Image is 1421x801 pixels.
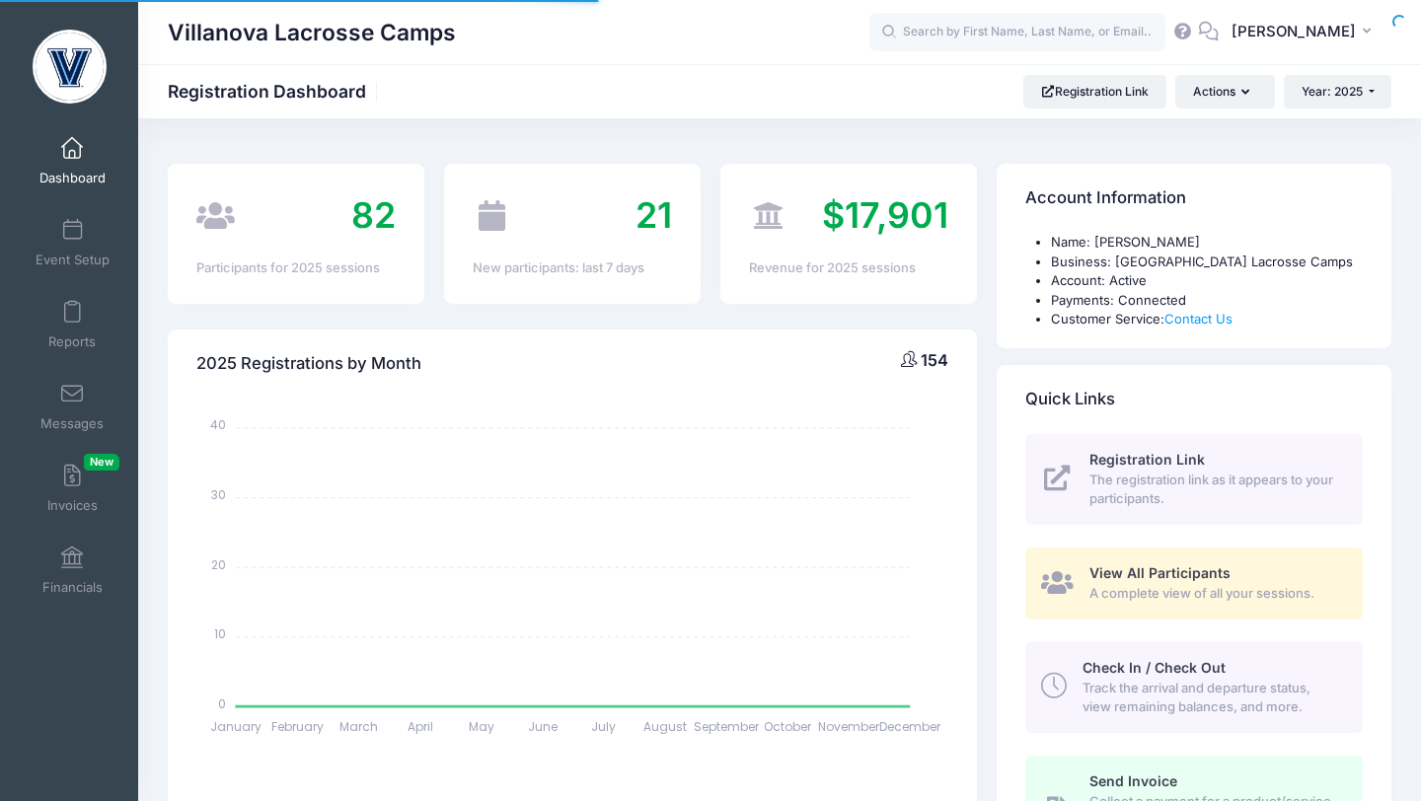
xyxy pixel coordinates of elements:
[1089,564,1231,581] span: View All Participants
[869,13,1165,52] input: Search by First Name, Last Name, or Email...
[212,486,227,503] tspan: 30
[211,416,227,433] tspan: 40
[212,555,227,572] tspan: 20
[528,718,558,735] tspan: June
[351,193,396,237] span: 82
[1164,311,1233,327] a: Contact Us
[1025,371,1115,427] h4: Quick Links
[1089,451,1205,468] span: Registration Link
[1089,471,1340,509] span: The registration link as it appears to your participants.
[469,718,494,735] tspan: May
[196,258,396,278] div: Participants for 2025 sessions
[1232,21,1356,42] span: [PERSON_NAME]
[1089,584,1340,604] span: A complete view of all your sessions.
[215,625,227,642] tspan: 10
[1051,253,1363,272] li: Business: [GEOGRAPHIC_DATA] Lacrosse Camps
[1219,10,1391,55] button: [PERSON_NAME]
[880,718,942,735] tspan: December
[339,718,378,735] tspan: March
[1025,171,1186,227] h4: Account Information
[1051,233,1363,253] li: Name: [PERSON_NAME]
[26,372,119,441] a: Messages
[84,454,119,471] span: New
[1025,547,1363,619] a: View All Participants A complete view of all your sessions.
[40,415,104,432] span: Messages
[271,718,324,735] tspan: February
[168,10,456,55] h1: Villanova Lacrosse Camps
[42,579,103,596] span: Financials
[33,30,107,104] img: Villanova Lacrosse Camps
[26,208,119,277] a: Event Setup
[219,694,227,711] tspan: 0
[1025,434,1363,525] a: Registration Link The registration link as it appears to your participants.
[473,258,672,278] div: New participants: last 7 days
[1302,84,1363,99] span: Year: 2025
[26,454,119,523] a: InvoicesNew
[643,718,687,735] tspan: August
[26,536,119,605] a: Financials
[211,718,262,735] tspan: January
[1175,75,1274,109] button: Actions
[749,258,948,278] div: Revenue for 2025 sessions
[26,290,119,359] a: Reports
[1051,291,1363,311] li: Payments: Connected
[1089,772,1177,789] span: Send Invoice
[1051,271,1363,291] li: Account: Active
[636,193,672,237] span: 21
[818,718,880,735] tspan: November
[764,718,812,735] tspan: October
[1023,75,1166,109] a: Registration Link
[39,170,106,186] span: Dashboard
[694,718,760,735] tspan: September
[26,126,119,195] a: Dashboard
[196,335,421,392] h4: 2025 Registrations by Month
[36,252,110,268] span: Event Setup
[408,718,433,735] tspan: April
[1083,679,1340,717] span: Track the arrival and departure status, view remaining balances, and more.
[168,81,383,102] h1: Registration Dashboard
[592,718,617,735] tspan: July
[1051,310,1363,329] li: Customer Service:
[921,350,948,370] span: 154
[822,193,948,237] span: $17,901
[1284,75,1391,109] button: Year: 2025
[1025,641,1363,732] a: Check In / Check Out Track the arrival and departure status, view remaining balances, and more.
[48,333,96,350] span: Reports
[47,497,98,514] span: Invoices
[1083,659,1226,676] span: Check In / Check Out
